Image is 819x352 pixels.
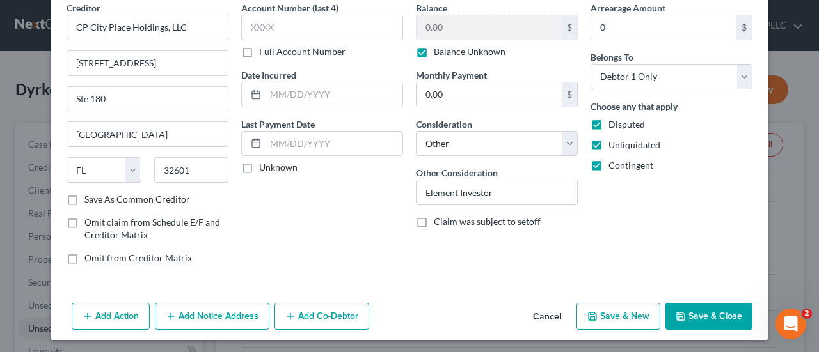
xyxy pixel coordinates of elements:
[416,166,498,180] label: Other Consideration
[67,122,228,146] input: Enter city...
[417,15,562,40] input: 0.00
[241,118,315,131] label: Last Payment Date
[576,303,660,330] button: Save & New
[434,216,541,227] span: Claim was subject to setoff
[523,304,571,330] button: Cancel
[591,100,678,113] label: Choose any that apply
[591,52,633,63] span: Belongs To
[259,45,346,58] label: Full Account Number
[84,252,192,263] span: Omit from Creditor Matrix
[155,303,269,330] button: Add Notice Address
[417,180,577,204] input: Specify...
[736,15,752,40] div: $
[562,15,577,40] div: $
[241,15,403,40] input: XXXX
[67,87,228,111] input: Apt, Suite, etc...
[84,217,220,240] span: Omit claim from Schedule E/F and Creditor Matrix
[241,68,296,82] label: Date Incurred
[266,132,402,156] input: MM/DD/YYYY
[274,303,369,330] button: Add Co-Debtor
[665,303,752,330] button: Save & Close
[562,82,577,107] div: $
[154,157,229,183] input: Enter zip...
[259,161,298,174] label: Unknown
[591,1,665,15] label: Arrearage Amount
[67,51,228,75] input: Enter address...
[802,309,812,319] span: 2
[608,139,660,150] span: Unliquidated
[266,82,402,107] input: MM/DD/YYYY
[591,15,736,40] input: 0.00
[416,68,487,82] label: Monthly Payment
[72,303,150,330] button: Add Action
[417,82,562,107] input: 0.00
[434,45,505,58] label: Balance Unknown
[67,15,228,40] input: Search creditor by name...
[608,119,645,130] span: Disputed
[84,193,190,206] label: Save As Common Creditor
[608,160,653,171] span: Contingent
[67,3,100,13] span: Creditor
[416,1,447,15] label: Balance
[775,309,806,339] iframe: Intercom live chat
[416,118,472,131] label: Consideration
[241,1,338,15] label: Account Number (last 4)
